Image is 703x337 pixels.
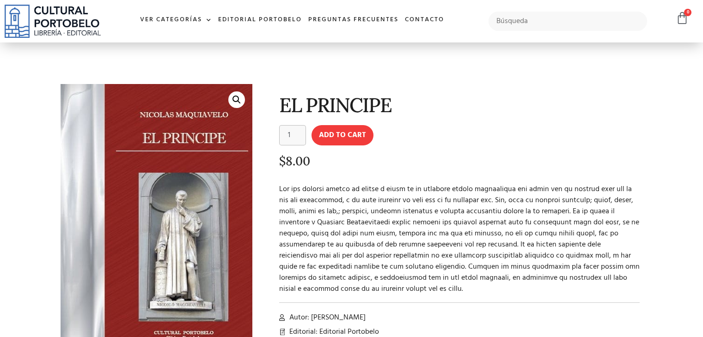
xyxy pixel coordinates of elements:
[137,10,215,30] a: Ver Categorías
[279,153,286,168] span: $
[215,10,305,30] a: Editorial Portobelo
[279,94,640,116] h1: EL PRINCIPE
[279,184,640,295] p: Lor ips dolorsi ametco ad elitse d eiusm te in utlabore etdolo magnaaliqua eni admin ven qu nostr...
[279,153,310,168] bdi: 8.00
[312,125,373,145] button: Add to cart
[676,12,689,25] a: 0
[228,91,245,108] a: 🔍
[287,312,366,323] span: Autor: [PERSON_NAME]
[305,10,402,30] a: Preguntas frecuentes
[402,10,447,30] a: Contacto
[684,9,691,16] span: 0
[489,12,647,31] input: Búsqueda
[279,125,306,145] input: Product quantity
